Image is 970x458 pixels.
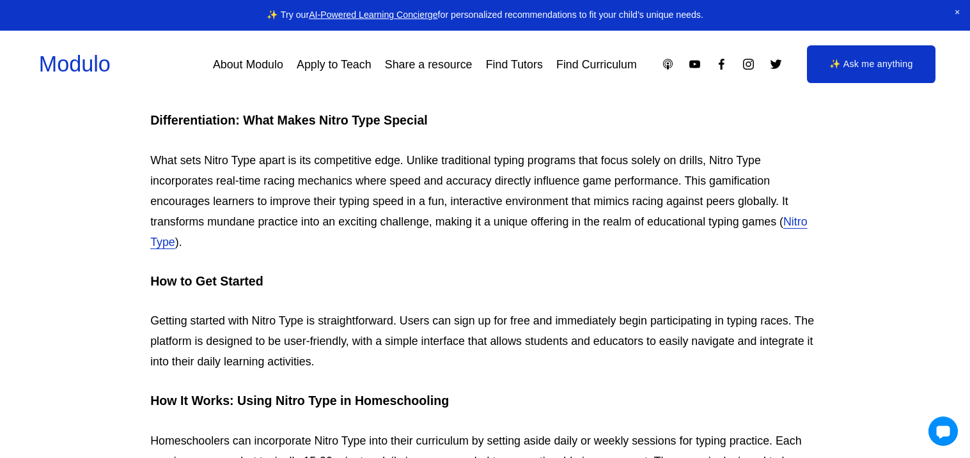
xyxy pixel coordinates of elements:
a: Share a resource [385,53,473,76]
a: About Modulo [213,53,283,76]
a: Apple Podcasts [661,57,675,71]
a: Twitter [769,57,783,71]
a: Facebook [715,57,728,71]
a: Find Curriculum [556,53,637,76]
a: Apply to Teach [297,53,372,76]
a: YouTube [688,57,701,71]
a: Find Tutors [486,53,543,76]
strong: Differentiation: What Makes Nitro Type Special [150,113,428,127]
strong: How It Works: Using Nitro Type in Homeschooling [150,393,449,408]
a: Instagram [742,57,755,71]
a: ✨ Ask me anything [807,45,936,84]
a: AI-Powered Learning Concierge [309,10,437,20]
a: Modulo [39,52,111,76]
p: Getting started with Nitro Type is straightforward. Users can sign up for free and immediately be... [150,310,820,372]
a: Nitro Type [150,215,807,248]
strong: How to Get Started [150,274,263,288]
p: What sets Nitro Type apart is its competitive edge. Unlike traditional typing programs that focus... [150,150,820,252]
